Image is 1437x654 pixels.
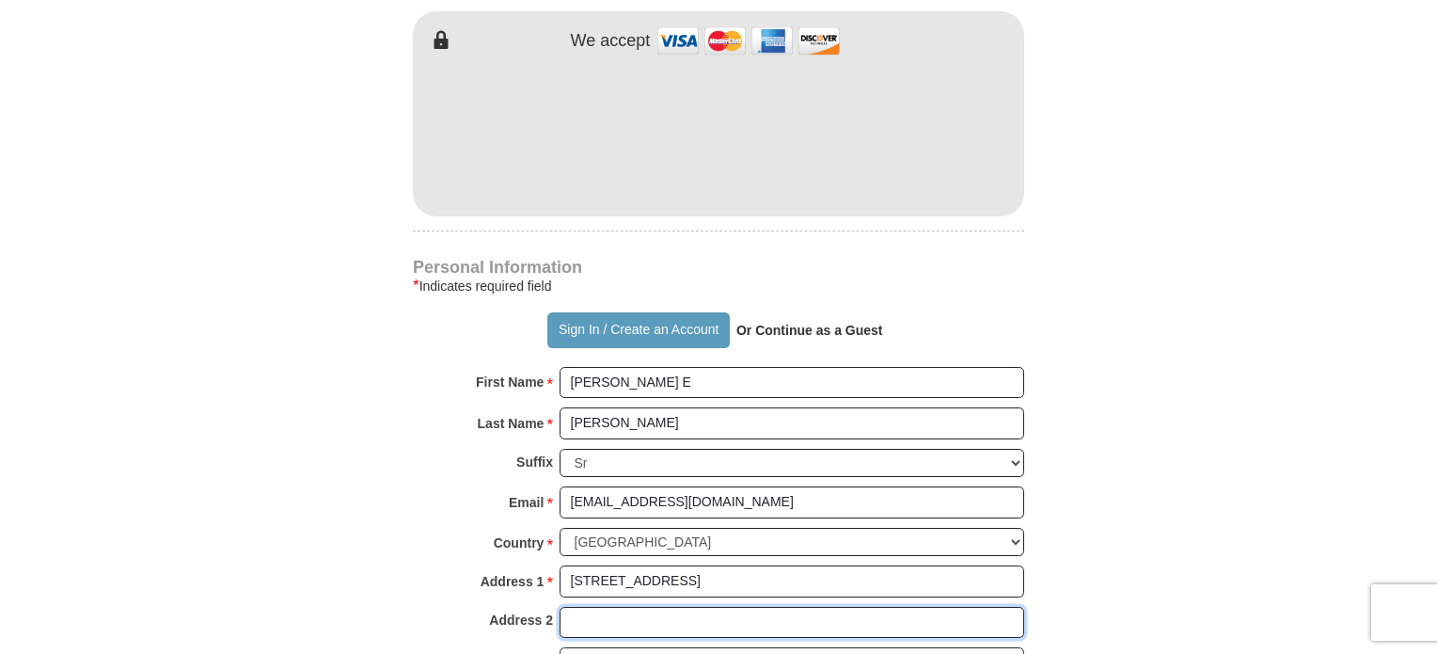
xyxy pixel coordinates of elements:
[478,410,545,437] strong: Last Name
[509,489,544,516] strong: Email
[489,607,553,633] strong: Address 2
[413,260,1024,275] h4: Personal Information
[736,323,883,338] strong: Or Continue as a Guest
[547,312,729,348] button: Sign In / Create an Account
[481,568,545,595] strong: Address 1
[655,21,843,61] img: credit cards accepted
[476,369,544,395] strong: First Name
[494,530,545,556] strong: Country
[516,449,553,475] strong: Suffix
[413,275,1024,297] div: Indicates required field
[571,31,651,52] h4: We accept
